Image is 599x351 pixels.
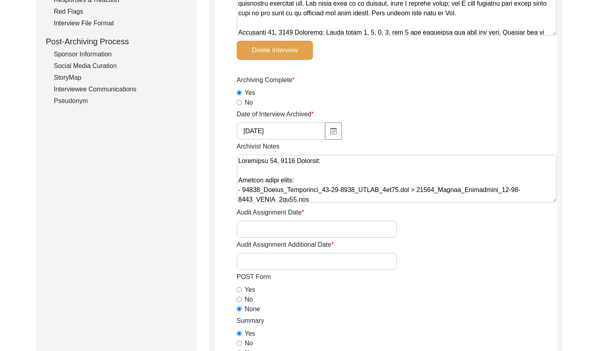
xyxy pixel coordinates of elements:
div: Social Media Curation [54,61,187,71]
div: StoryMap [54,73,187,83]
label: Date of Interview Archived [237,109,314,119]
label: Yes [245,88,255,98]
div: Red Flags [54,7,187,17]
input: MM/DD/YYYY [237,122,325,140]
div: Interview File Format [54,19,187,28]
label: Summary [237,316,264,326]
button: Delete Interview [237,41,313,60]
div: Pseudonym [54,96,187,106]
div: Interviewee Communications [54,85,187,94]
label: Yes [245,329,255,339]
div: Sponsor Information [54,50,187,59]
label: No [245,339,253,348]
label: Audit Assignment Date [237,208,304,217]
label: POST Form [237,272,271,282]
label: Archiving Complete [237,75,295,85]
label: Archivist Notes [237,142,280,151]
label: Yes [245,285,255,295]
label: None [245,304,260,314]
label: No [245,295,253,304]
label: No [245,98,253,107]
div: Post-Archiving Process [46,35,187,47]
label: Audit Assignment Additional Date [237,240,334,250]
